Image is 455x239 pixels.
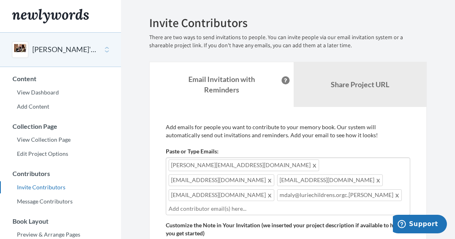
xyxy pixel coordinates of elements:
b: Share Project URL [331,80,389,89]
img: Newlywords logo [12,9,89,23]
p: There are two ways to send invitations to people. You can invite people via our email invitation ... [149,34,427,50]
h3: Book Layout [0,218,121,225]
p: Add emails for people you want to contribute to your memory book. Our system will automatically s... [166,123,410,139]
h3: Collection Page [0,123,121,130]
strong: Email Invitation with Reminders [188,75,255,94]
span: [EMAIL_ADDRESS][DOMAIN_NAME] [169,189,274,201]
h2: Invite Contributors [149,16,427,29]
h3: Content [0,75,121,82]
h3: Contributors [0,170,121,177]
label: Customize the Note in Your Invitation (we inserted your project description if available to help ... [166,221,410,237]
button: [PERSON_NAME]'s 10th Anniversary with Civic Consulting Alliance [32,44,98,55]
label: Paste or Type Emails: [166,147,219,155]
span: [EMAIL_ADDRESS][DOMAIN_NAME] [169,174,274,186]
iframe: Opens a widget where you can chat to one of our agents [393,215,447,235]
span: mdaly@luriechildrens.orgc.[PERSON_NAME] [277,189,402,201]
span: [EMAIL_ADDRESS][DOMAIN_NAME] [277,174,383,186]
input: Add contributor email(s) here... [169,204,407,213]
span: [PERSON_NAME][EMAIL_ADDRESS][DOMAIN_NAME] [169,159,319,171]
